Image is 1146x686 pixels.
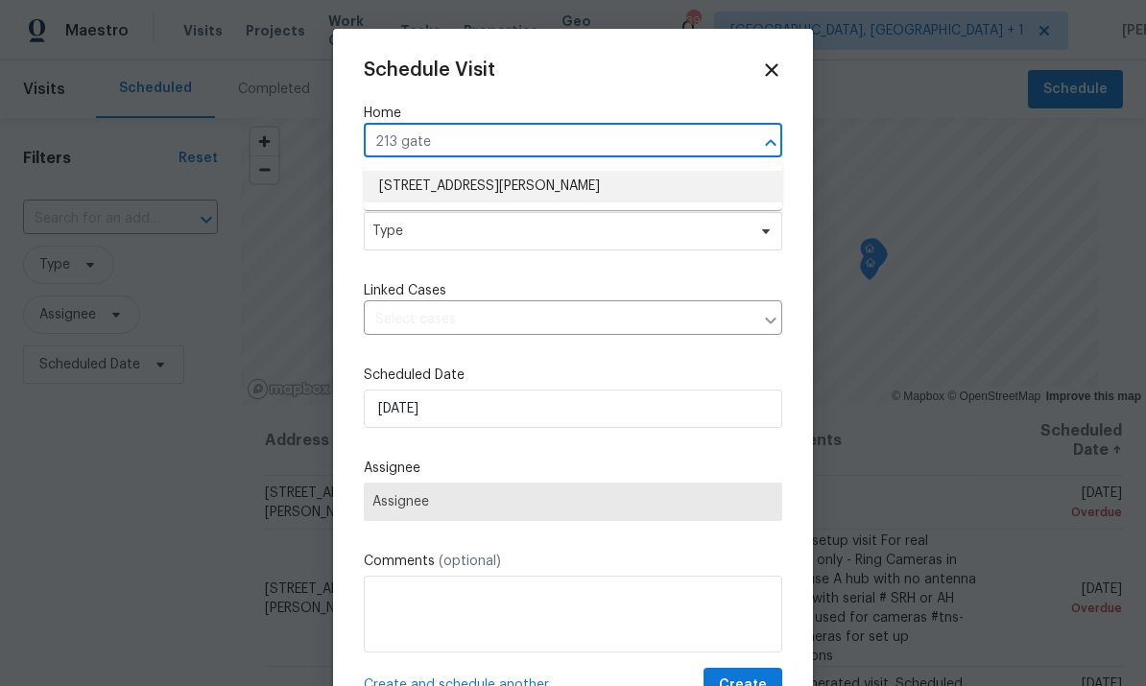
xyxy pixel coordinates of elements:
label: Comments [364,552,782,571]
span: Schedule Visit [364,60,495,80]
span: Assignee [372,494,774,509]
button: Close [757,130,784,156]
span: (optional) [439,555,501,568]
label: Assignee [364,459,782,478]
span: Type [372,222,746,241]
span: Linked Cases [364,281,446,300]
input: M/D/YYYY [364,390,782,428]
label: Scheduled Date [364,366,782,385]
input: Enter in an address [364,128,728,157]
li: [STREET_ADDRESS][PERSON_NAME] [364,171,782,202]
span: Close [761,59,782,81]
label: Home [364,104,782,123]
input: Select cases [364,305,753,335]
